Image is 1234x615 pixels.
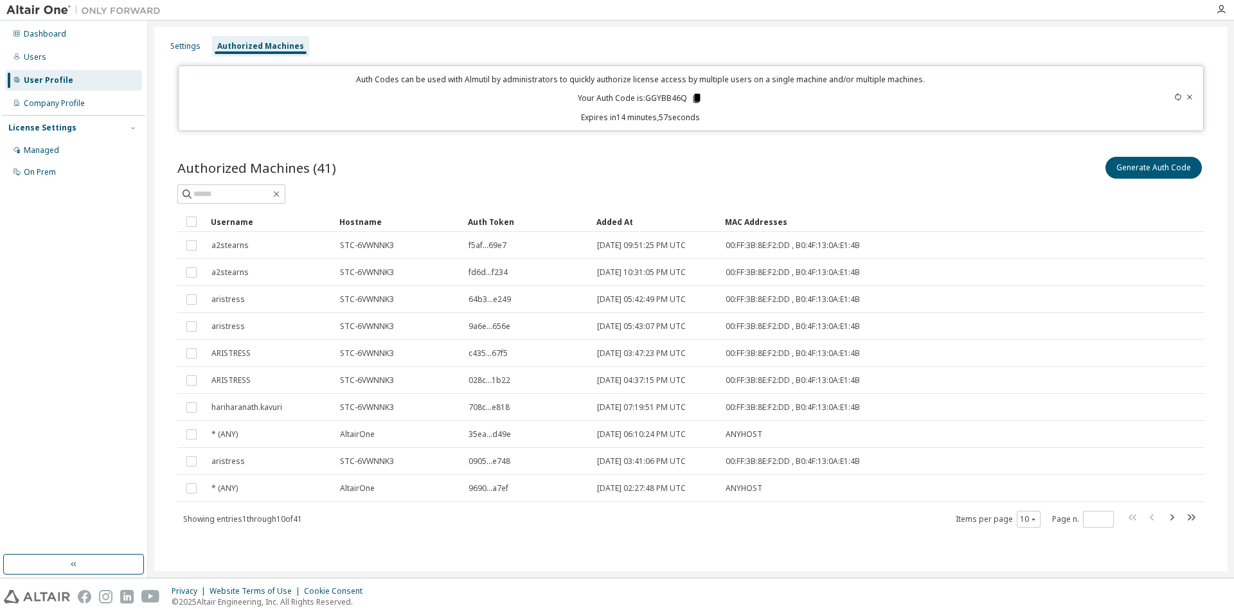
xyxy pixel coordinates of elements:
[217,41,304,51] div: Authorized Machines
[99,590,112,603] img: instagram.svg
[340,375,394,386] span: STC-6VWNNK3
[172,596,370,607] p: © 2025 Altair Engineering, Inc. All Rights Reserved.
[24,75,73,85] div: User Profile
[469,294,511,305] span: 64b3...e249
[597,240,686,251] span: [DATE] 09:51:25 PM UTC
[211,456,245,467] span: aristress
[78,590,91,603] img: facebook.svg
[1052,511,1114,528] span: Page n.
[726,267,860,278] span: 00:FF:3B:8E:F2:DD , B0:4F:13:0A:E1:4B
[24,145,59,156] div: Managed
[597,483,686,494] span: [DATE] 02:27:48 PM UTC
[1020,514,1037,524] button: 10
[186,112,1095,123] p: Expires in 14 minutes, 57 seconds
[469,240,506,251] span: f5af...69e7
[170,41,201,51] div: Settings
[211,483,238,494] span: * (ANY)
[211,348,251,359] span: ARISTRESS
[597,402,686,413] span: [DATE] 07:19:51 PM UTC
[726,321,860,332] span: 00:FF:3B:8E:F2:DD , B0:4F:13:0A:E1:4B
[596,211,715,232] div: Added At
[726,456,860,467] span: 00:FF:3B:8E:F2:DD , B0:4F:13:0A:E1:4B
[726,429,762,440] span: ANYHOST
[956,511,1041,528] span: Items per page
[172,586,210,596] div: Privacy
[120,590,134,603] img: linkedin.svg
[24,167,56,177] div: On Prem
[725,211,1069,232] div: MAC Addresses
[211,294,245,305] span: aristress
[24,29,66,39] div: Dashboard
[339,211,458,232] div: Hostname
[211,321,245,332] span: aristress
[597,321,686,332] span: [DATE] 05:43:07 PM UTC
[183,513,302,524] span: Showing entries 1 through 10 of 41
[469,267,508,278] span: fd6d...f234
[597,375,686,386] span: [DATE] 04:37:15 PM UTC
[597,456,686,467] span: [DATE] 03:41:06 PM UTC
[210,586,304,596] div: Website Terms of Use
[211,375,251,386] span: ARISTRESS
[597,294,686,305] span: [DATE] 05:42:49 PM UTC
[469,348,508,359] span: c435...67f5
[24,52,46,62] div: Users
[8,123,76,133] div: License Settings
[177,159,336,177] span: Authorized Machines (41)
[211,211,329,232] div: Username
[141,590,160,603] img: youtube.svg
[1105,157,1202,179] button: Generate Auth Code
[726,348,860,359] span: 00:FF:3B:8E:F2:DD , B0:4F:13:0A:E1:4B
[469,456,510,467] span: 0905...e748
[4,590,70,603] img: altair_logo.svg
[340,483,375,494] span: AltairOne
[340,321,394,332] span: STC-6VWNNK3
[469,429,511,440] span: 35ea...d49e
[469,375,510,386] span: 028c...1b22
[340,267,394,278] span: STC-6VWNNK3
[186,74,1095,85] p: Auth Codes can be used with Almutil by administrators to quickly authorize license access by mult...
[340,294,394,305] span: STC-6VWNNK3
[726,375,860,386] span: 00:FF:3B:8E:F2:DD , B0:4F:13:0A:E1:4B
[24,98,85,109] div: Company Profile
[597,429,686,440] span: [DATE] 06:10:24 PM UTC
[340,402,394,413] span: STC-6VWNNK3
[726,483,762,494] span: ANYHOST
[211,429,238,440] span: * (ANY)
[340,348,394,359] span: STC-6VWNNK3
[340,456,394,467] span: STC-6VWNNK3
[726,294,860,305] span: 00:FF:3B:8E:F2:DD , B0:4F:13:0A:E1:4B
[726,240,860,251] span: 00:FF:3B:8E:F2:DD , B0:4F:13:0A:E1:4B
[211,240,249,251] span: a2stearns
[469,321,510,332] span: 9a6e...656e
[211,267,249,278] span: a2stearns
[211,402,282,413] span: hariharanath.kavuri
[597,267,686,278] span: [DATE] 10:31:05 PM UTC
[578,93,702,104] p: Your Auth Code is: GGYBB46Q
[6,4,167,17] img: Altair One
[726,402,860,413] span: 00:FF:3B:8E:F2:DD , B0:4F:13:0A:E1:4B
[340,429,375,440] span: AltairOne
[304,586,370,596] div: Cookie Consent
[469,402,510,413] span: 708c...e818
[468,211,586,232] div: Auth Token
[469,483,508,494] span: 9690...a7ef
[597,348,686,359] span: [DATE] 03:47:23 PM UTC
[340,240,394,251] span: STC-6VWNNK3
